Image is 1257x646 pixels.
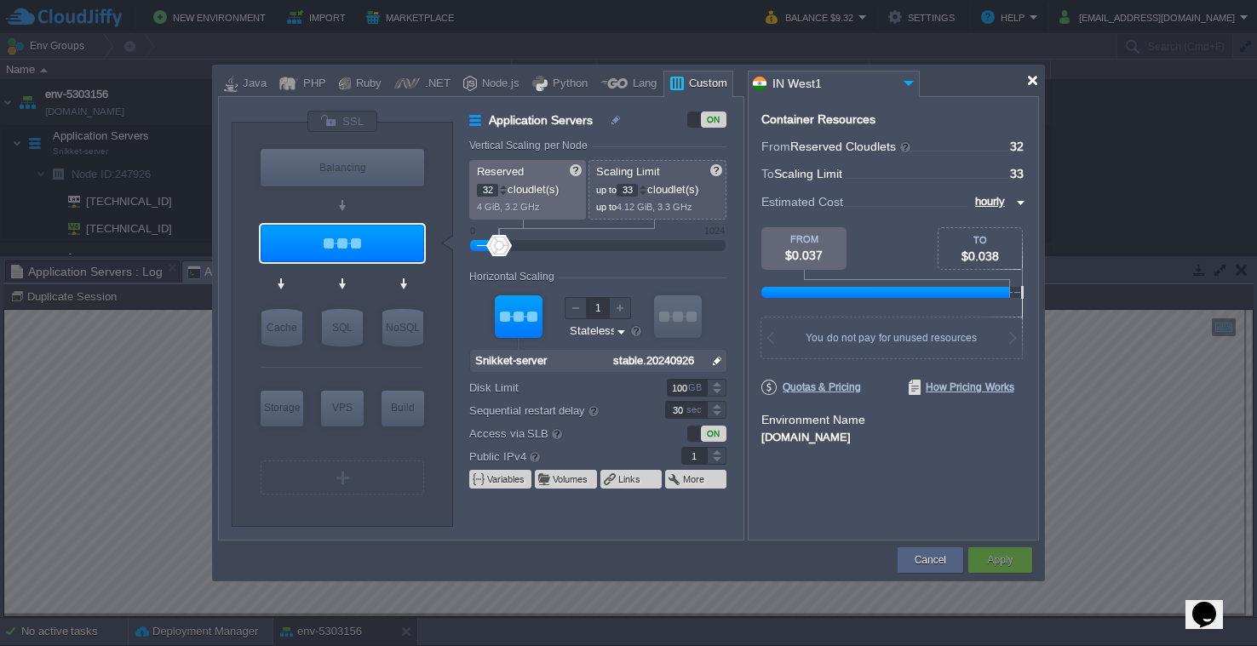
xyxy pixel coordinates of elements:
[688,380,705,396] div: GB
[761,192,843,211] span: Estimated Cost
[382,391,424,426] div: Build Node
[761,428,1025,443] div: [DOMAIN_NAME]
[261,460,424,495] div: Create New Layer
[382,309,423,346] div: NoSQL
[321,391,364,426] div: Elastic VPS
[785,249,823,262] span: $0.037
[238,71,267,97] div: Java
[553,472,589,486] button: Volumes
[761,234,847,244] div: FROM
[469,271,559,283] div: Horizontal Scaling
[774,167,842,180] span: Scaling Limit
[790,140,912,153] span: Reserved Cloudlets
[596,185,617,195] span: up to
[469,401,642,420] label: Sequential restart delay
[1010,167,1024,180] span: 33
[470,226,475,236] div: 0
[487,472,526,486] button: Variables
[322,309,363,346] div: SQL Databases
[987,552,1013,569] button: Apply
[477,71,519,97] div: Node.js
[477,202,540,212] span: 4 GiB, 3.2 GHz
[701,426,726,442] div: ON
[701,111,726,128] div: ON
[469,379,642,397] label: Disk Limit
[628,71,657,97] div: Lang
[1185,578,1240,629] iframe: chat widget
[1010,140,1024,153] span: 32
[961,249,999,263] span: $0.038
[684,71,727,97] div: Custom
[761,140,790,153] span: From
[596,179,720,197] p: cloudlet(s)
[322,309,363,346] div: SQL
[683,472,706,486] button: More
[477,179,580,197] p: cloudlet(s)
[382,391,424,425] div: Build
[382,309,423,346] div: NoSQL Databases
[298,71,326,97] div: PHP
[469,424,642,443] label: Access via SLB
[261,149,424,186] div: Load Balancer
[915,552,946,569] button: Cancel
[261,309,302,346] div: Cache
[909,380,1014,395] span: How Pricing Works
[617,202,692,212] span: 4.12 GiB, 3.3 GHz
[469,140,592,151] div: Vertical Scaling per Node
[704,226,725,236] div: 1024
[761,413,865,426] label: Environment Name
[618,472,642,486] button: Links
[938,235,1022,245] div: TO
[761,113,875,126] div: Container Resources
[548,71,588,97] div: Python
[477,165,524,178] span: Reserved
[596,165,660,178] span: Scaling Limit
[469,447,642,466] label: Public IPv4
[596,202,617,212] span: up to
[761,167,774,180] span: To
[261,149,424,186] div: Balancing
[761,380,861,395] span: Quotas & Pricing
[261,391,303,426] div: Storage Containers
[686,402,705,418] div: sec
[351,71,382,97] div: Ruby
[420,71,451,97] div: .NET
[321,391,364,425] div: VPS
[261,391,303,425] div: Storage
[261,225,424,262] div: Application Servers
